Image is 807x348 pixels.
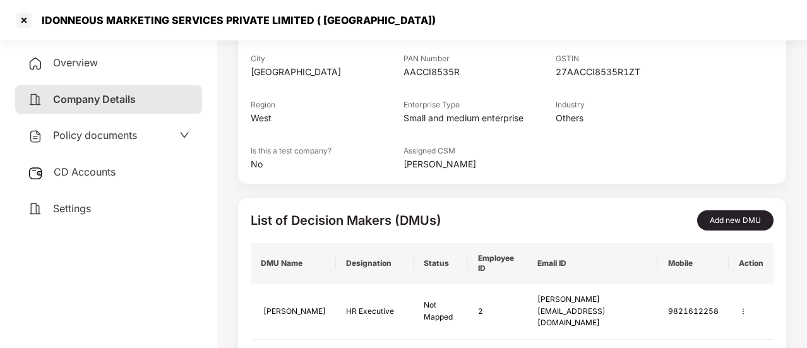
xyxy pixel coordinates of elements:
span: Settings [53,202,91,215]
span: Policy documents [53,129,137,141]
td: [PERSON_NAME] [251,284,336,340]
div: Assigned CSM [403,145,556,157]
th: Mobile [658,243,729,284]
div: No [251,157,403,171]
th: DMU Name [251,243,336,284]
div: PAN Number [403,53,556,65]
button: Add new DMU [697,210,774,231]
th: Action [729,243,774,284]
img: svg+xml;base64,PHN2ZyB4bWxucz0iaHR0cDovL3d3dy53My5vcmcvMjAwMC9zdmciIHdpZHRoPSIyNCIgaGVpZ2h0PSIyNC... [28,92,43,107]
th: Designation [336,243,414,284]
div: AACCI8535R [403,65,556,79]
div: [PERSON_NAME][EMAIL_ADDRESS][DOMAIN_NAME] [537,294,648,330]
span: List of Decision Makers (DMUs) [251,213,441,228]
div: IDONNEOUS MARKETING SERVICES PRIVATE LIMITED ( [GEOGRAPHIC_DATA]) [34,14,436,27]
span: Company Details [53,93,136,105]
div: Small and medium enterprise [403,111,556,125]
span: down [179,130,189,140]
div: [GEOGRAPHIC_DATA] [251,65,403,79]
div: Others [556,111,708,125]
div: Region [251,99,403,111]
img: svg+xml;base64,PHN2ZyB3aWR0aD0iMjUiIGhlaWdodD0iMjQiIHZpZXdCb3g9IjAgMCAyNSAyNCIgZmlsbD0ibm9uZSIgeG... [28,165,44,181]
th: Email ID [527,243,658,284]
div: Not Mapped [424,299,458,323]
div: 9821612258 [668,306,719,318]
div: West [251,111,403,125]
div: Industry [556,99,708,111]
img: svg+xml;base64,PHN2ZyB4bWxucz0iaHR0cDovL3d3dy53My5vcmcvMjAwMC9zdmciIHdpZHRoPSIyNCIgaGVpZ2h0PSIyNC... [28,201,43,217]
img: svg+xml;base64,PHN2ZyB4bWxucz0iaHR0cDovL3d3dy53My5vcmcvMjAwMC9zdmciIHdpZHRoPSIyNCIgaGVpZ2h0PSIyNC... [28,129,43,144]
td: 2 [468,284,527,340]
span: Overview [53,56,98,69]
img: svg+xml;base64,PHN2ZyB4bWxucz0iaHR0cDovL3d3dy53My5vcmcvMjAwMC9zdmciIHdpZHRoPSIyNCIgaGVpZ2h0PSIyNC... [28,56,43,71]
div: GSTIN [556,53,708,65]
div: City [251,53,403,65]
img: manage [739,307,748,316]
span: CD Accounts [54,165,116,178]
span: HR Executive [346,306,394,316]
div: 27AACCI8535R1ZT [556,65,708,79]
div: Is this a test company? [251,145,403,157]
th: Employee ID [468,243,527,284]
th: Status [414,243,468,284]
div: Enterprise Type [403,99,556,111]
div: [PERSON_NAME] [403,157,556,171]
